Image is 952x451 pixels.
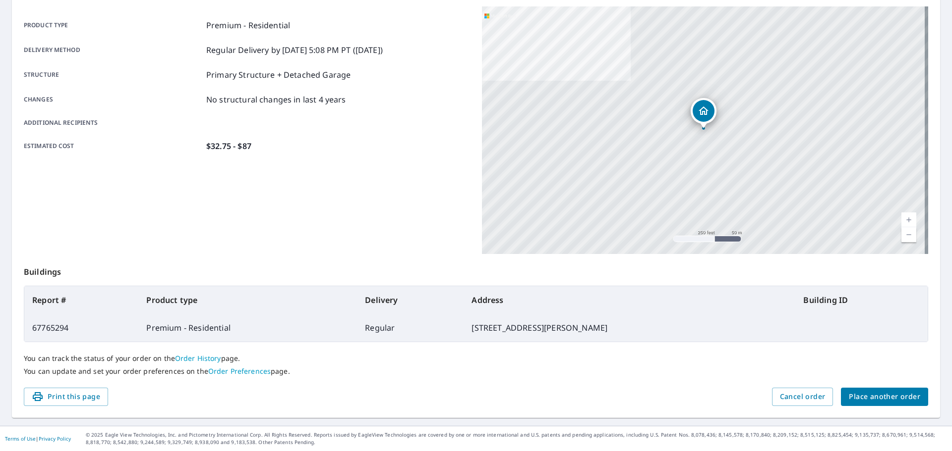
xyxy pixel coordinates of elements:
[5,435,36,442] a: Terms of Use
[24,69,202,81] p: Structure
[24,118,202,127] p: Additional recipients
[24,94,202,105] p: Changes
[901,212,916,227] a: Current Level 17, Zoom In
[175,353,221,363] a: Order History
[206,69,351,81] p: Primary Structure + Detached Garage
[357,314,464,342] td: Regular
[32,391,100,403] span: Print this page
[24,254,928,286] p: Buildings
[464,286,795,314] th: Address
[780,391,826,403] span: Cancel order
[138,286,357,314] th: Product type
[901,227,916,242] a: Current Level 17, Zoom Out
[206,94,346,105] p: No structural changes in last 4 years
[24,140,202,152] p: Estimated cost
[691,98,716,129] div: Dropped pin, building 1, Residential property, 1405 Blue Heron Dr Denton, MD 21629
[138,314,357,342] td: Premium - Residential
[24,19,202,31] p: Product type
[795,286,928,314] th: Building ID
[206,140,251,152] p: $32.75 - $87
[24,388,108,406] button: Print this page
[24,354,928,363] p: You can track the status of your order on the page.
[39,435,71,442] a: Privacy Policy
[357,286,464,314] th: Delivery
[86,431,947,446] p: © 2025 Eagle View Technologies, Inc. and Pictometry International Corp. All Rights Reserved. Repo...
[464,314,795,342] td: [STREET_ADDRESS][PERSON_NAME]
[24,286,138,314] th: Report #
[24,44,202,56] p: Delivery method
[206,19,290,31] p: Premium - Residential
[849,391,920,403] span: Place another order
[24,314,138,342] td: 67765294
[24,367,928,376] p: You can update and set your order preferences on the page.
[772,388,833,406] button: Cancel order
[208,366,271,376] a: Order Preferences
[841,388,928,406] button: Place another order
[206,44,383,56] p: Regular Delivery by [DATE] 5:08 PM PT ([DATE])
[5,436,71,442] p: |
